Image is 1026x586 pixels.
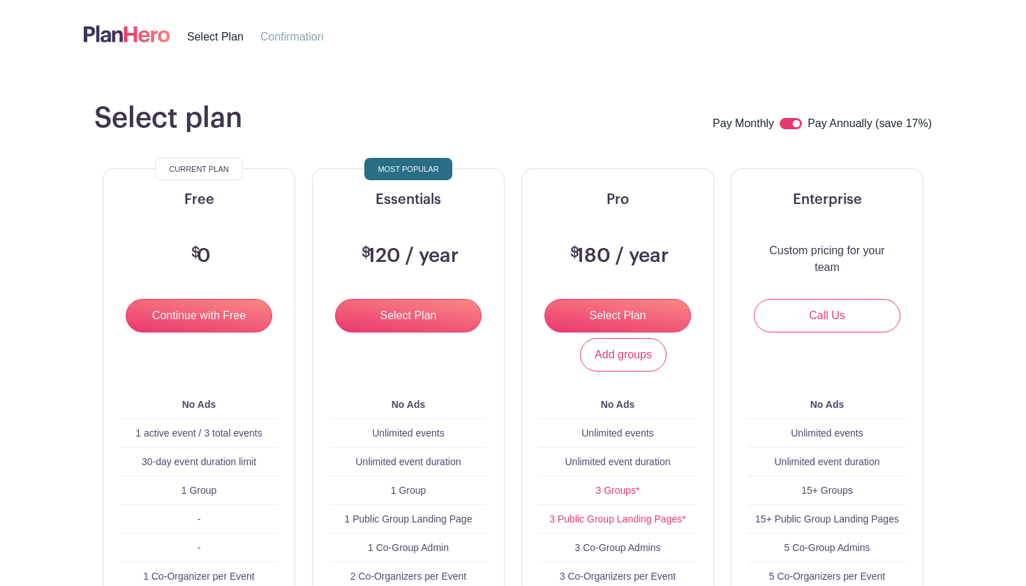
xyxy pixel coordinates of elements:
b: No Ads [601,399,634,410]
b: No Ads [392,399,425,410]
img: logo-507f7623f17ff9eddc593b1ce0a138ce2505c220e1c5a4e2b4648c50719b7d32.svg [84,22,170,45]
label: Pay Annually (save 17%) [808,115,932,133]
span: 30-day event duration limit [142,456,256,467]
h3: 180 / year [567,244,669,268]
span: 1 Group [391,485,426,496]
span: 3 Co-Group Admins [575,542,661,553]
p: Custom pricing for your team [765,242,889,276]
span: 1 Co-Group Admin [368,542,449,553]
span: 15+ Groups [801,485,853,496]
span: 2 Co-Organizers per Event [350,571,467,582]
a: 3 Public Group Landing Pages* [549,513,685,525]
span: - [198,513,201,525]
span: 15+ Public Group Landing Pages [755,513,899,525]
h5: Enterprise [748,191,906,208]
span: Unlimited event duration [775,456,880,467]
span: Unlimited event duration [565,456,671,467]
span: $ [191,246,200,260]
h5: Essentials [329,191,487,208]
b: No Ads [810,399,844,410]
span: Unlimited event duration [356,456,461,467]
h1: Select plan [94,101,242,135]
span: Select Plan [187,31,244,43]
span: Unlimited events [791,427,863,439]
a: Call Us [754,299,900,332]
a: 3 Groups* [595,485,639,496]
span: 3 Co-Organizers per Event [560,571,676,582]
span: 1 Co-Organizer per Event [143,571,255,582]
span: 1 Public Group Landing Page [345,513,473,525]
h5: Pro [539,191,697,208]
span: Confirmation [260,31,324,43]
span: Most Popular [378,161,438,177]
span: Unlimited events [372,427,445,439]
input: Select Plan [335,299,482,332]
span: - [198,542,201,553]
span: 1 Group [181,485,217,496]
label: Pay Monthly [713,115,774,133]
h3: 120 / year [358,244,459,268]
span: Unlimited events [581,427,654,439]
h5: Free [120,191,278,208]
span: 1 active event / 3 total events [135,427,262,439]
span: Current Plan [169,161,228,177]
span: 5 Co-Group Admins [785,542,870,553]
input: Continue with Free [126,299,272,332]
input: Select Plan [544,299,691,332]
span: $ [570,246,579,260]
h3: 0 [188,244,211,268]
span: 5 Co-Organizers per Event [769,571,886,582]
span: $ [362,246,371,260]
b: No Ads [182,399,216,410]
a: Add groups [580,338,667,372]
